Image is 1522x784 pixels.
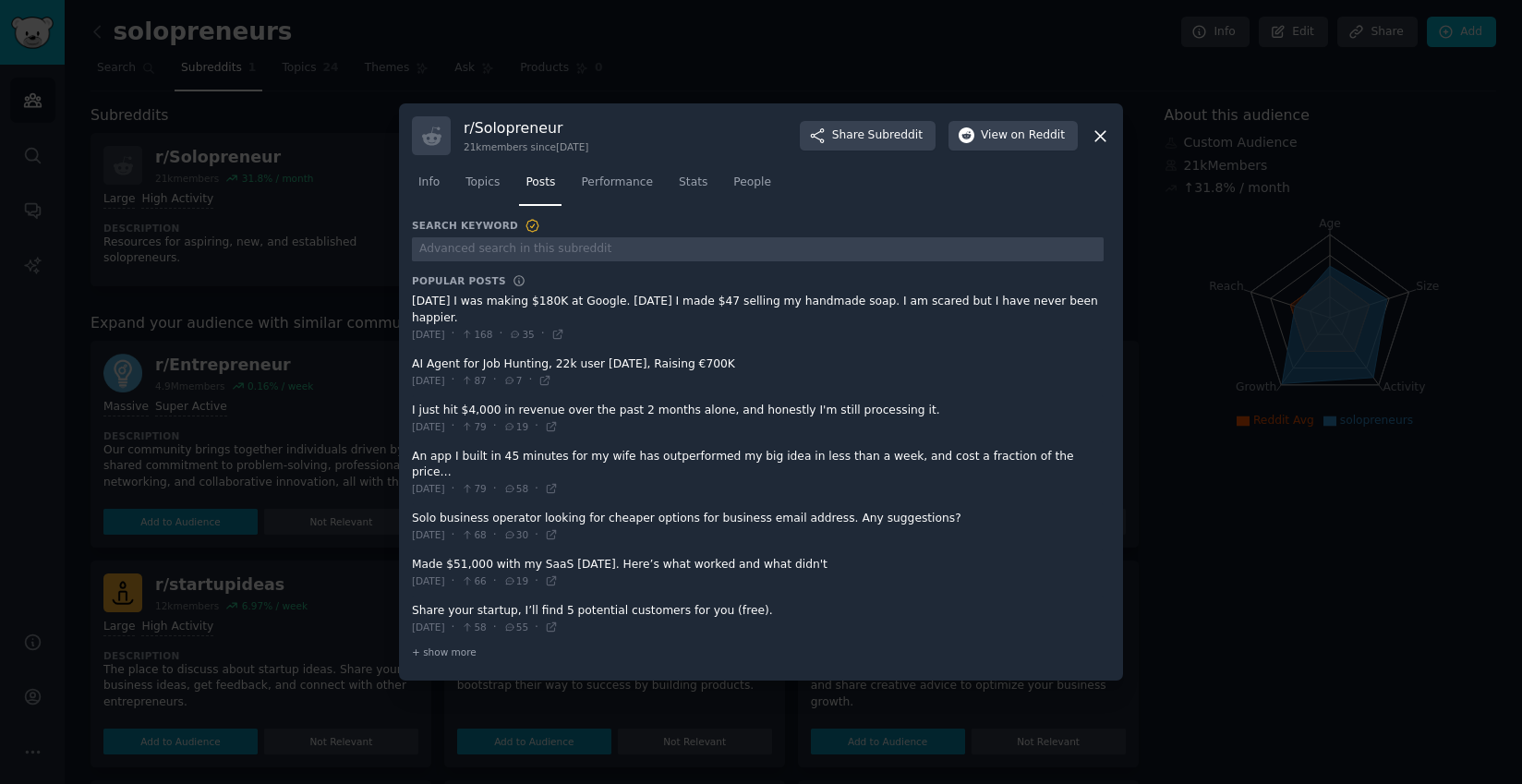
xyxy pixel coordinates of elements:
[412,621,445,633] span: [DATE]
[493,418,497,435] span: ·
[493,481,497,498] span: ·
[727,168,778,206] a: People
[412,274,506,287] h3: Popular Posts
[528,372,532,389] span: ·
[493,527,497,544] span: ·
[412,528,445,541] span: [DATE]
[459,168,506,206] a: Topics
[493,573,497,590] span: ·
[452,481,455,498] span: ·
[452,418,455,435] span: ·
[452,326,455,343] span: ·
[733,175,771,191] span: People
[503,621,528,633] span: 55
[461,574,486,587] span: 66
[452,620,455,636] span: ·
[465,175,500,191] span: Topics
[509,328,534,341] span: 35
[452,527,455,544] span: ·
[503,374,523,387] span: 7
[541,326,545,343] span: ·
[461,482,486,495] span: 79
[412,218,541,235] h3: Search Keyword
[464,140,588,153] div: 21k members since [DATE]
[461,621,486,633] span: 58
[832,127,923,144] span: Share
[535,573,538,590] span: ·
[412,374,445,387] span: [DATE]
[503,420,528,433] span: 19
[574,168,659,206] a: Performance
[412,168,446,206] a: Info
[581,175,653,191] span: Performance
[535,418,538,435] span: ·
[679,175,707,191] span: Stats
[519,168,562,206] a: Posts
[452,573,455,590] span: ·
[535,527,538,544] span: ·
[493,620,497,636] span: ·
[412,482,445,495] span: [DATE]
[412,645,477,658] span: + show more
[464,118,588,138] h3: r/ Solopreneur
[503,528,528,541] span: 30
[868,127,923,144] span: Subreddit
[948,121,1078,151] button: Viewon Reddit
[461,374,486,387] span: 87
[1011,127,1065,144] span: on Reddit
[461,328,492,341] span: 168
[535,481,538,498] span: ·
[461,528,486,541] span: 68
[412,420,445,433] span: [DATE]
[412,328,445,341] span: [DATE]
[800,121,936,151] button: ShareSubreddit
[672,168,714,206] a: Stats
[418,175,440,191] span: Info
[412,237,1104,262] input: Advanced search in this subreddit
[493,372,497,389] span: ·
[535,620,538,636] span: ·
[412,574,445,587] span: [DATE]
[499,326,502,343] span: ·
[503,482,528,495] span: 58
[981,127,1065,144] span: View
[461,420,486,433] span: 79
[503,574,528,587] span: 19
[452,372,455,389] span: ·
[525,175,555,191] span: Posts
